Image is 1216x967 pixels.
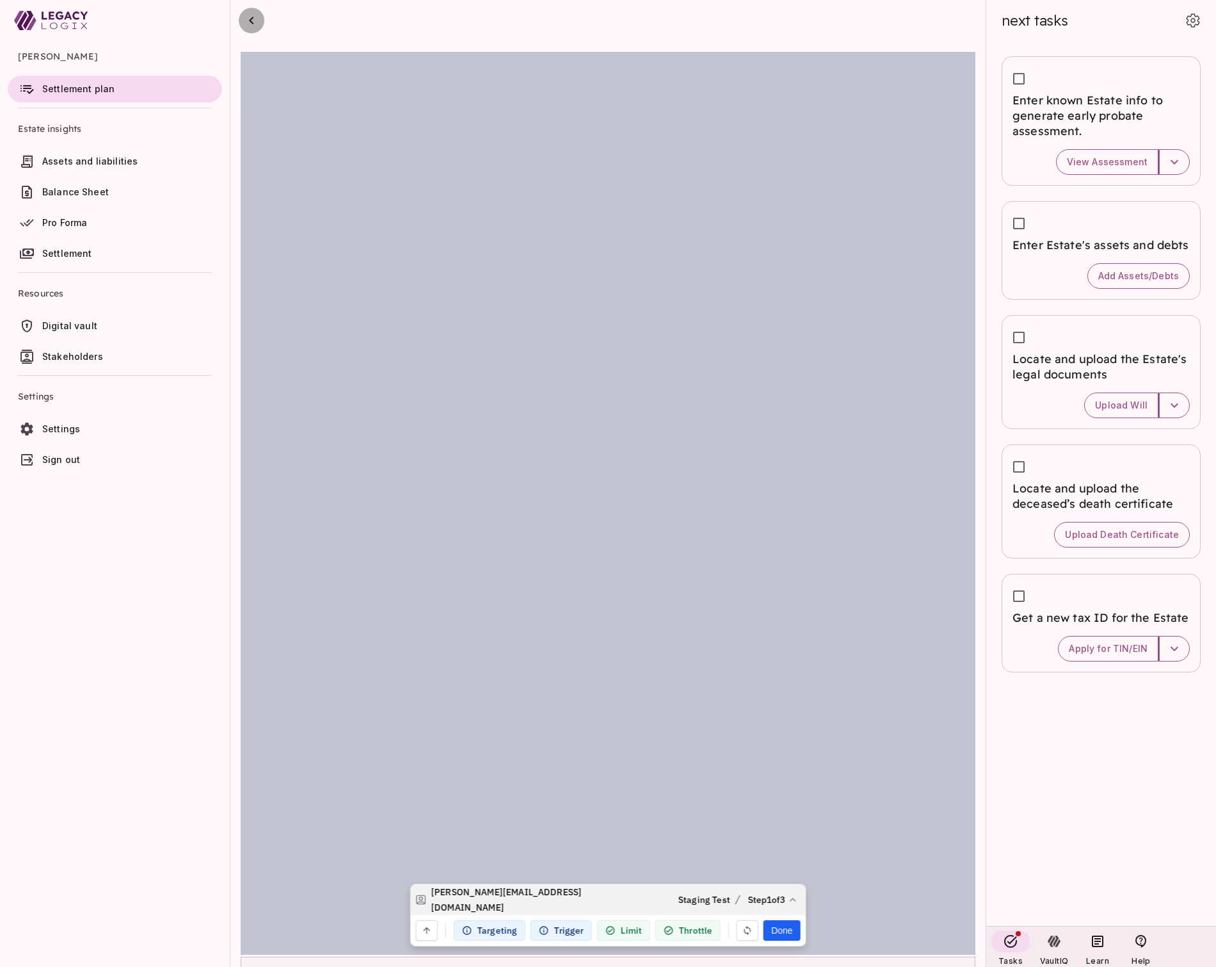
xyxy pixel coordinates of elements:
span: Settlement [42,248,92,259]
span: Pro Forma [42,217,87,228]
span: Resources [18,278,212,309]
span: Sign out [42,454,80,465]
span: [PERSON_NAME] [18,41,212,72]
span: Estate insights [18,113,212,144]
span: Learn [1086,956,1109,966]
span: Help [1132,956,1150,966]
span: Settings [18,381,212,412]
button: Done [764,920,800,941]
span: next tasks [1002,12,1068,29]
span: Stakeholders [42,351,103,362]
span: Digital vault [42,320,97,331]
span: Apply for TIN/EIN [1069,643,1148,654]
div: Throttle [655,920,721,941]
div: Trigger [531,920,592,941]
span: Balance Sheet [42,186,109,197]
span: Add Assets/Debts [1098,270,1179,282]
span: Settlement plan [42,83,115,94]
span: Step 1 of 3 [748,892,785,907]
span: Tasks [998,956,1023,966]
span: Enter known Estate info to generate early probate assessment. [1012,93,1190,139]
span: [PERSON_NAME][EMAIL_ADDRESS][DOMAIN_NAME] [431,884,589,915]
span: Staging Test [678,892,730,907]
span: View Assessment [1067,156,1148,168]
div: Targeting [454,920,525,941]
span: Locate and upload the deceased’s death certificate [1012,481,1190,512]
span: Settings [42,423,80,434]
span: Locate and upload the Estate's legal documents [1012,352,1190,382]
div: Limit [597,920,650,941]
span: Assets and liabilities [42,156,138,167]
span: Upload Will [1095,400,1148,411]
span: Get a new tax ID for the Estate [1012,610,1190,626]
span: Upload Death Certificate [1065,529,1179,540]
span: Enter Estate's assets and debts [1012,238,1190,253]
span: VaultIQ [1040,956,1068,966]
